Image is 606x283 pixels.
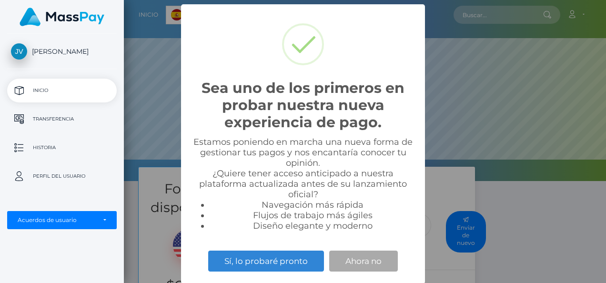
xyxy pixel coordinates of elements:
button: Acuerdos de usuario [7,211,117,229]
li: Navegación más rápida [210,200,415,210]
div: Estamos poniendo en marcha una nueva forma de gestionar tus pagos y nos encantaría conocer tu opi... [191,137,415,231]
img: MassPay [20,8,104,26]
li: Diseño elegante y moderno [210,221,415,231]
button: Ahora no [329,251,398,272]
div: Acuerdos de usuario [18,216,96,224]
li: Flujos de trabajo más ágiles [210,210,415,221]
h2: Sea uno de los primeros en probar nuestra nueva experiencia de pago. [191,80,415,131]
p: Perfil del usuario [11,169,113,183]
button: Sí, lo probaré pronto [208,251,324,272]
p: Transferencia [11,112,113,126]
p: Historia [11,141,113,155]
p: Inicio [11,83,113,98]
span: [PERSON_NAME] [7,47,117,56]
